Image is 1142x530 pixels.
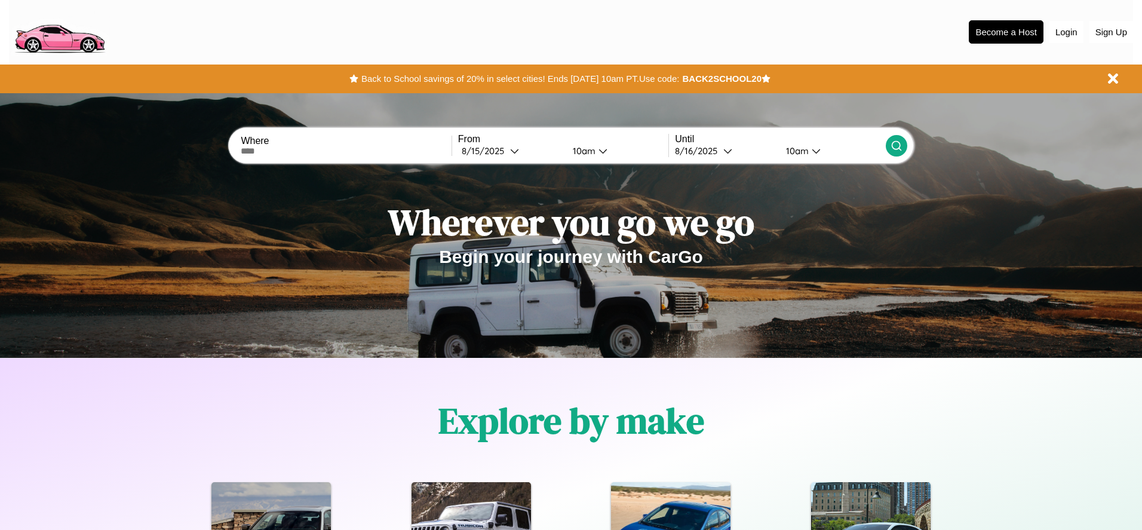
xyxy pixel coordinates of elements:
label: Until [675,134,885,145]
h1: Explore by make [438,396,704,445]
button: 10am [776,145,885,157]
label: Where [241,136,451,146]
button: Back to School savings of 20% in select cities! Ends [DATE] 10am PT.Use code: [358,71,682,87]
button: 8/15/2025 [458,145,563,157]
div: 10am [567,145,598,157]
img: logo [9,6,110,56]
div: 8 / 15 / 2025 [462,145,510,157]
b: BACK2SCHOOL20 [682,73,762,84]
div: 8 / 16 / 2025 [675,145,723,157]
button: Sign Up [1089,21,1133,43]
div: 10am [780,145,812,157]
label: From [458,134,668,145]
button: 10am [563,145,668,157]
button: Login [1049,21,1083,43]
button: Become a Host [969,20,1043,44]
